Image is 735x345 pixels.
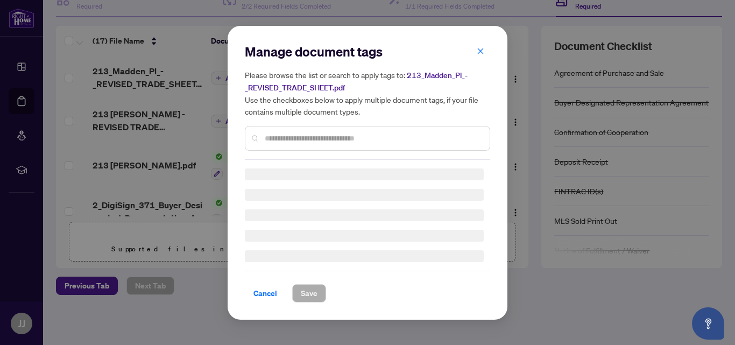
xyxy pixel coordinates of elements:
h2: Manage document tags [245,43,490,60]
button: Cancel [245,284,286,302]
h5: Please browse the list or search to apply tags to: Use the checkboxes below to apply multiple doc... [245,69,490,117]
span: Cancel [253,285,277,302]
span: 213_Madden_Pl_-_REVISED_TRADE_SHEET.pdf [245,71,468,93]
span: close [477,47,484,54]
button: Open asap [692,307,724,340]
button: Save [292,284,326,302]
